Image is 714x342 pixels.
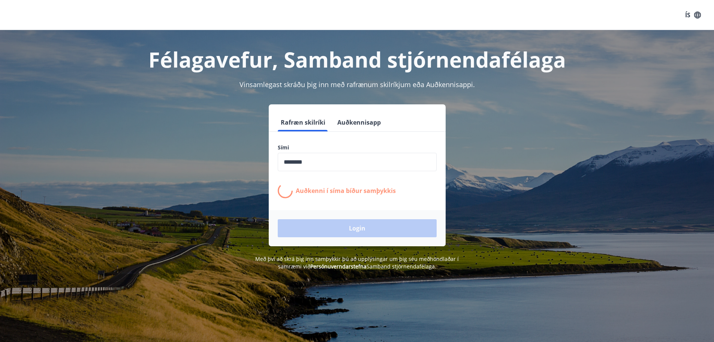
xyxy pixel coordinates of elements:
[310,263,367,270] a: Persónuverndarstefna
[278,144,437,151] label: Sími
[334,113,384,131] button: Auðkennisapp
[296,187,396,195] p: Auðkenni í síma bíður samþykkis
[239,80,475,89] span: Vinsamlegast skráðu þig inn með rafrænum skilríkjum eða Auðkennisappi.
[278,113,328,131] button: Rafræn skilríki
[255,255,459,270] span: Með því að skrá þig inn samþykkir þú að upplýsingar um þig séu meðhöndlaðar í samræmi við Samband...
[96,45,618,74] h1: Félagavefur, Samband stjórnendafélaga
[681,8,705,22] button: ÍS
